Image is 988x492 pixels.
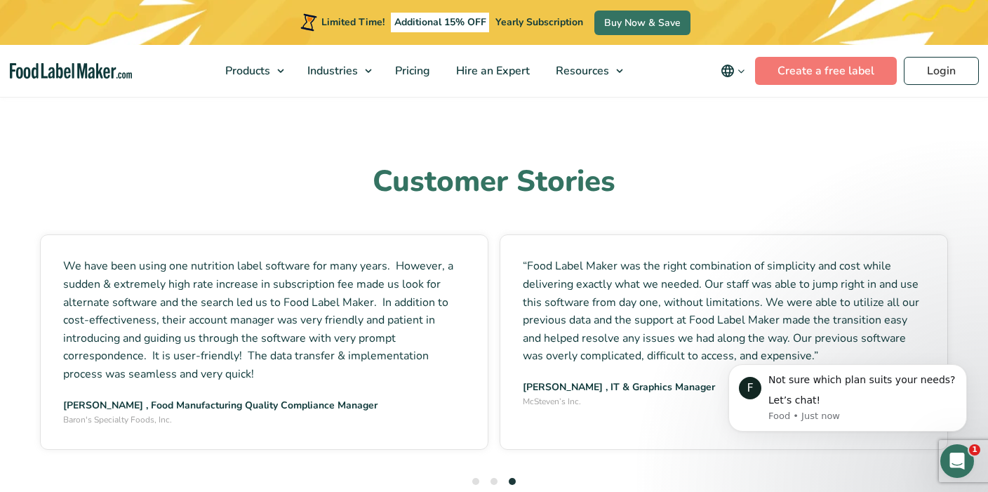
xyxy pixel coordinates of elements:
[391,63,432,79] span: Pricing
[509,478,516,485] button: 3 of 2
[523,258,925,366] p: “Food Label Maker was the right combination of simplicity and cost while delivering exactly what ...
[940,444,974,478] iframe: Intercom live chat
[755,57,897,85] a: Create a free label
[490,478,498,485] button: 2 of 2
[34,163,954,201] h2: Customer Stories
[707,343,988,454] iframe: Intercom notifications message
[63,413,378,427] p: Baron's Specialty Foods, Inc.
[472,478,479,485] button: 1 of 2
[382,45,440,97] a: Pricing
[443,45,540,97] a: Hire an Expert
[221,63,272,79] span: Products
[495,15,583,29] span: Yearly Subscription
[391,13,490,32] span: Additional 15% OFF
[63,258,465,383] p: We have been using one nutrition label software for many years. However, a sudden & extremely hig...
[594,11,690,35] a: Buy Now & Save
[543,45,630,97] a: Resources
[523,380,715,395] p: [PERSON_NAME] , IT & Graphics Manager
[452,63,531,79] span: Hire an Expert
[321,15,385,29] span: Limited Time!
[904,57,979,85] a: Login
[552,63,610,79] span: Resources
[303,63,359,79] span: Industries
[523,395,715,408] p: McSteven’s Inc.
[295,45,379,97] a: Industries
[969,444,980,456] span: 1
[63,398,378,413] p: [PERSON_NAME] , Food Manufacturing Quality Compliance Manager
[213,45,291,97] a: Products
